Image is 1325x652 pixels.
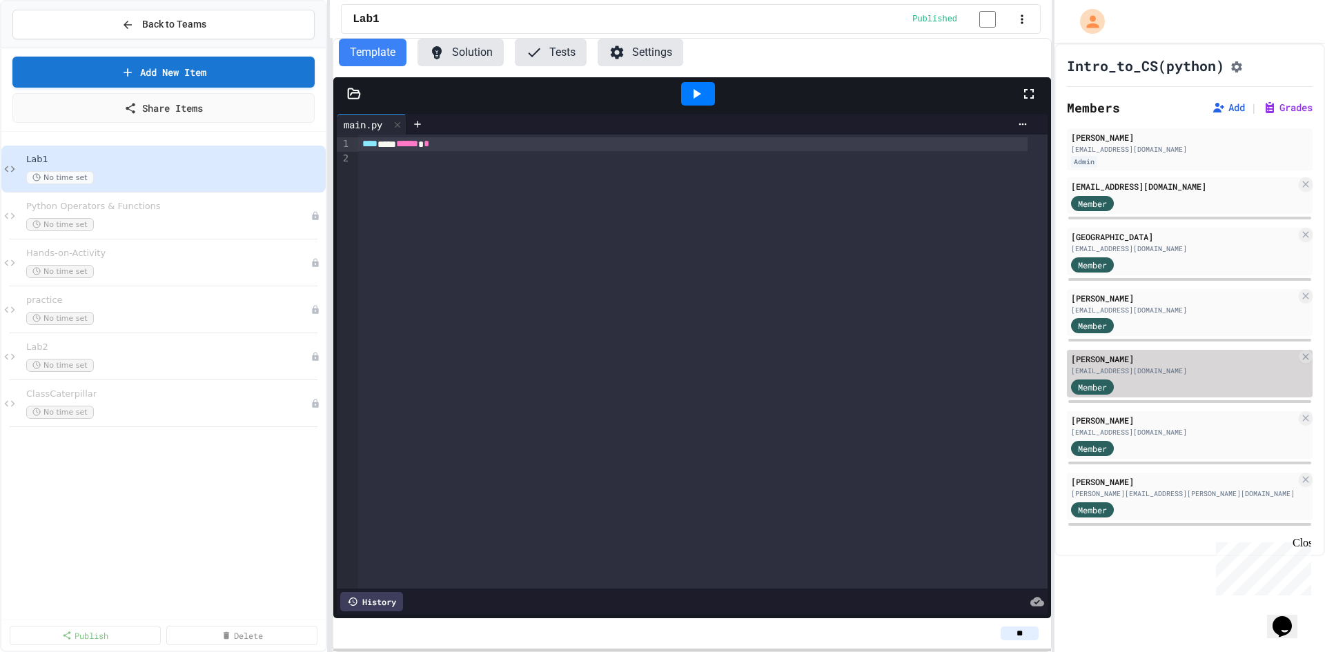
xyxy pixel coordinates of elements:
[1067,98,1120,117] h2: Members
[12,93,315,123] a: Share Items
[1071,353,1296,365] div: [PERSON_NAME]
[1230,57,1244,74] button: Assignment Settings
[598,39,683,66] button: Settings
[1071,180,1296,192] div: [EMAIL_ADDRESS][DOMAIN_NAME]
[26,388,311,400] span: ClassCaterpillar
[1078,319,1107,332] span: Member
[1071,244,1296,254] div: [EMAIL_ADDRESS][DOMAIN_NAME]
[1078,259,1107,271] span: Member
[1250,99,1257,116] span: |
[1071,427,1296,437] div: [EMAIL_ADDRESS][DOMAIN_NAME]
[340,592,403,611] div: History
[1071,156,1097,168] div: Admin
[1066,6,1108,37] div: My Account
[1071,292,1296,304] div: [PERSON_NAME]
[166,626,317,645] a: Delete
[311,258,320,268] div: Unpublished
[142,17,206,32] span: Back to Teams
[1210,537,1311,595] iframe: chat widget
[337,152,351,166] div: 2
[1078,442,1107,455] span: Member
[1078,197,1107,210] span: Member
[912,14,957,25] span: Published
[1071,488,1296,499] div: [PERSON_NAME][EMAIL_ADDRESS][PERSON_NAME][DOMAIN_NAME]
[26,154,323,166] span: Lab1
[26,406,94,419] span: No time set
[912,10,1012,28] div: Content is published and visible to students
[1267,597,1311,638] iframe: chat widget
[1071,305,1296,315] div: [EMAIL_ADDRESS][DOMAIN_NAME]
[26,295,311,306] span: practice
[12,10,315,39] button: Back to Teams
[1071,475,1296,488] div: [PERSON_NAME]
[1071,144,1308,155] div: [EMAIL_ADDRESS][DOMAIN_NAME]
[963,11,1012,28] input: publish toggle
[1212,101,1245,115] button: Add
[311,399,320,408] div: Unpublished
[1263,101,1313,115] button: Grades
[337,137,351,151] div: 1
[1067,56,1224,75] h1: Intro_to_CS(python)
[515,39,587,66] button: Tests
[1071,230,1296,243] div: [GEOGRAPHIC_DATA]
[10,626,161,645] a: Publish
[339,39,406,66] button: Template
[311,352,320,362] div: Unpublished
[311,305,320,315] div: Unpublished
[26,359,94,372] span: No time set
[1071,414,1296,426] div: [PERSON_NAME]
[353,11,379,28] span: Lab1
[26,248,311,259] span: Hands-on-Activity
[1078,381,1107,393] span: Member
[26,312,94,325] span: No time set
[337,114,406,135] div: main.py
[311,211,320,221] div: Unpublished
[26,265,94,278] span: No time set
[6,6,95,88] div: Chat with us now!Close
[26,218,94,231] span: No time set
[418,39,504,66] button: Solution
[26,201,311,213] span: Python Operators & Functions
[337,117,389,132] div: main.py
[26,171,94,184] span: No time set
[1071,131,1308,144] div: [PERSON_NAME]
[12,57,315,88] a: Add New Item
[1071,366,1296,376] div: [EMAIL_ADDRESS][DOMAIN_NAME]
[1078,504,1107,516] span: Member
[26,342,311,353] span: Lab2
